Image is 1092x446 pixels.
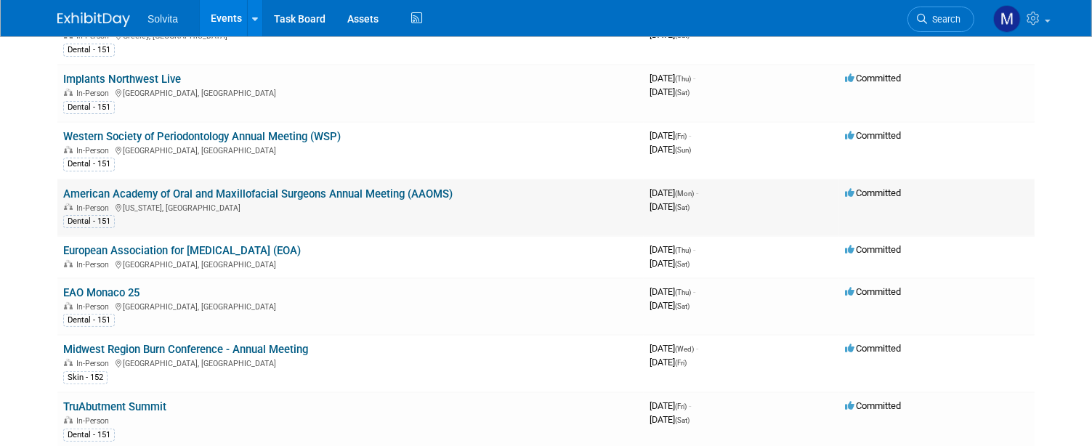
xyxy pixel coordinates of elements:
[64,416,73,423] img: In-Person Event
[76,416,113,426] span: In-Person
[675,402,687,410] span: (Fri)
[693,244,695,255] span: -
[63,215,115,228] div: Dental - 151
[63,144,638,155] div: [GEOGRAPHIC_DATA], [GEOGRAPHIC_DATA]
[63,187,453,200] a: American Academy of Oral and Maxillofacial Surgeons Annual Meeting (AAOMS)
[696,343,698,354] span: -
[696,187,698,198] span: -
[650,187,698,198] span: [DATE]
[76,302,113,312] span: In-Person
[675,246,691,254] span: (Thu)
[675,146,691,154] span: (Sun)
[76,203,113,213] span: In-Person
[63,244,301,257] a: European Association for [MEDICAL_DATA] (EOA)
[63,73,181,86] a: Implants Northwest Live
[63,371,108,384] div: Skin - 152
[650,86,689,97] span: [DATE]
[675,302,689,310] span: (Sat)
[693,73,695,84] span: -
[63,300,638,312] div: [GEOGRAPHIC_DATA], [GEOGRAPHIC_DATA]
[76,146,113,155] span: In-Person
[650,286,695,297] span: [DATE]
[650,258,689,269] span: [DATE]
[675,416,689,424] span: (Sat)
[64,359,73,366] img: In-Person Event
[675,132,687,140] span: (Fri)
[64,302,73,309] img: In-Person Event
[650,343,698,354] span: [DATE]
[845,73,901,84] span: Committed
[57,12,130,27] img: ExhibitDay
[147,13,178,25] span: Solvita
[675,89,689,97] span: (Sat)
[993,5,1021,33] img: Matthew Burns
[63,130,341,143] a: Western Society of Periodontology Annual Meeting (WSP)
[845,187,901,198] span: Committed
[675,359,687,367] span: (Fri)
[650,357,687,368] span: [DATE]
[675,75,691,83] span: (Thu)
[63,400,166,413] a: TruAbutment Summit
[675,190,694,198] span: (Mon)
[63,258,638,269] div: [GEOGRAPHIC_DATA], [GEOGRAPHIC_DATA]
[650,300,689,311] span: [DATE]
[63,314,115,327] div: Dental - 151
[845,130,901,141] span: Committed
[845,244,901,255] span: Committed
[63,429,115,442] div: Dental - 151
[64,260,73,267] img: In-Person Event
[845,286,901,297] span: Committed
[675,260,689,268] span: (Sat)
[76,89,113,98] span: In-Person
[689,130,691,141] span: -
[650,201,689,212] span: [DATE]
[845,400,901,411] span: Committed
[927,14,960,25] span: Search
[845,343,901,354] span: Committed
[693,286,695,297] span: -
[63,286,139,299] a: EAO Monaco 25
[63,86,638,98] div: [GEOGRAPHIC_DATA], [GEOGRAPHIC_DATA]
[650,414,689,425] span: [DATE]
[689,400,691,411] span: -
[63,158,115,171] div: Dental - 151
[76,359,113,368] span: In-Person
[650,400,691,411] span: [DATE]
[650,73,695,84] span: [DATE]
[650,244,695,255] span: [DATE]
[63,357,638,368] div: [GEOGRAPHIC_DATA], [GEOGRAPHIC_DATA]
[63,101,115,114] div: Dental - 151
[907,7,974,32] a: Search
[76,260,113,269] span: In-Person
[64,203,73,211] img: In-Person Event
[63,44,115,57] div: Dental - 151
[675,345,694,353] span: (Wed)
[675,203,689,211] span: (Sat)
[64,146,73,153] img: In-Person Event
[63,201,638,213] div: [US_STATE], [GEOGRAPHIC_DATA]
[650,130,691,141] span: [DATE]
[64,89,73,96] img: In-Person Event
[63,343,308,356] a: Midwest Region Burn Conference - Annual Meeting
[650,144,691,155] span: [DATE]
[675,288,691,296] span: (Thu)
